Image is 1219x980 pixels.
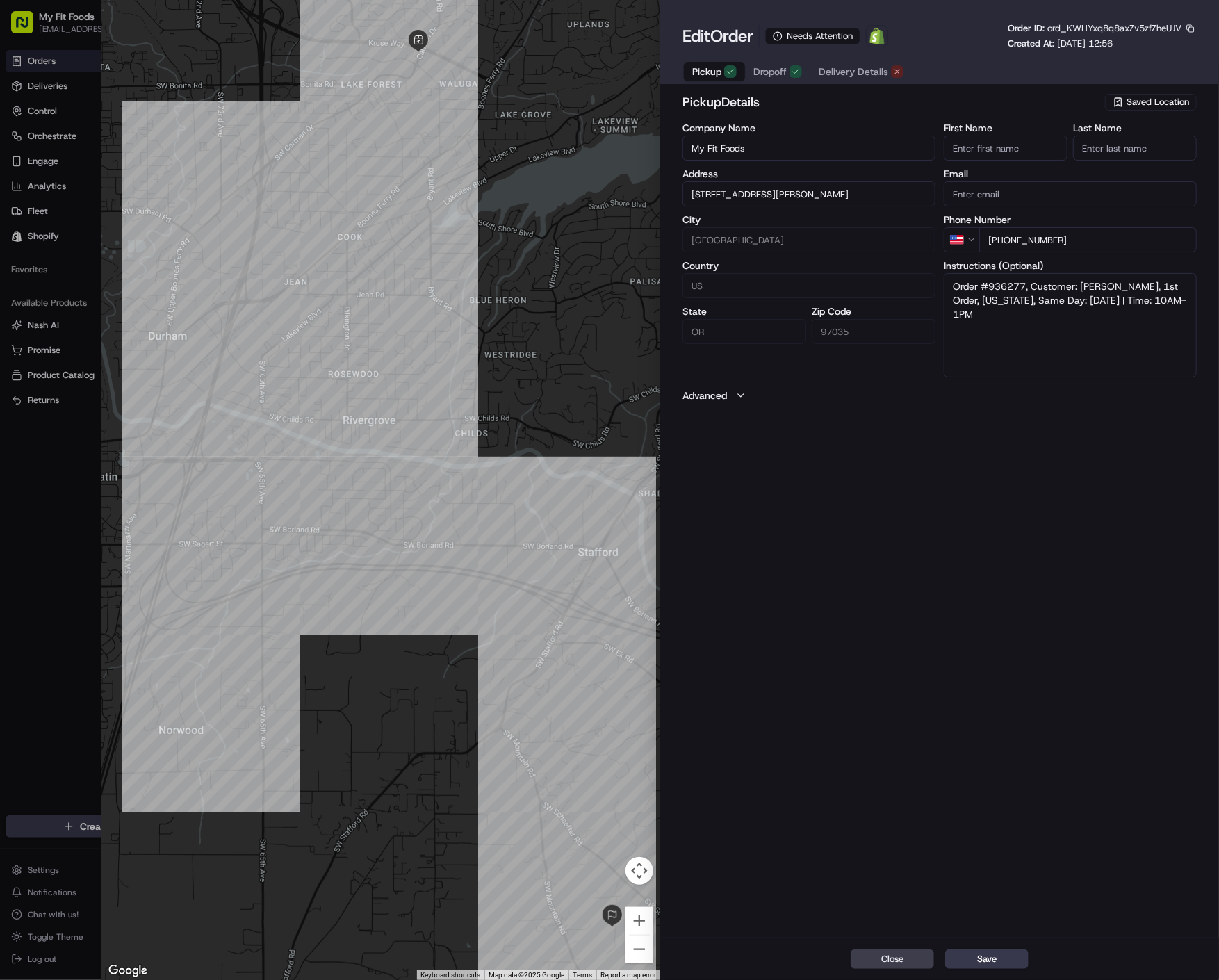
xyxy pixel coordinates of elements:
[1073,136,1197,161] input: Enter last name
[625,907,653,935] button: Zoom in
[625,857,653,885] button: Map camera controls
[682,389,727,402] label: Advanced
[600,971,656,979] a: Report a map error
[765,28,860,44] div: Needs Attention
[692,65,721,79] span: Pickup
[138,344,168,354] span: Pylon
[105,962,151,980] img: Google
[682,227,935,252] input: Enter city
[944,261,1197,270] label: Instructions (Optional)
[710,25,753,47] span: Order
[944,181,1197,206] input: Enter email
[1127,96,1189,108] span: Saved Location
[812,319,935,344] input: Enter zip code
[944,136,1067,161] input: Enter first name
[944,123,1067,133] label: First Name
[812,307,935,316] label: Zip Code
[1008,22,1181,35] p: Order ID:
[682,123,935,133] label: Company Name
[682,25,753,47] h1: Edit
[489,971,564,979] span: Map data ©2025 Google
[944,273,1197,377] textarea: Order #936277, Customer: [PERSON_NAME], 1st Order, [US_STATE], Same Day: [DATE] | Time: 10AM-1PM
[819,65,888,79] span: Delivery Details
[944,215,1197,224] label: Phone Number
[682,92,1102,112] h2: pickup Details
[1008,38,1113,50] p: Created At:
[753,65,787,79] span: Dropoff
[682,181,935,206] input: 4835 Meadows Rd #137, Lake Oswego, OR 97035, USA
[420,970,480,980] button: Keyboard shortcuts
[682,389,1197,402] button: Advanced
[98,343,168,354] a: Powered byPylon
[682,273,935,298] input: Enter country
[625,936,653,963] button: Zoom out
[682,319,806,344] input: Enter state
[869,28,885,44] img: Shopify
[682,261,935,270] label: Country
[682,307,806,316] label: State
[944,169,1197,179] label: Email
[1047,22,1181,34] span: ord_KWHYxq8q8axZv5zfZheUJV
[1057,38,1113,49] span: [DATE] 12:56
[573,971,592,979] a: Terms (opens in new tab)
[105,962,151,980] a: Open this area in Google Maps (opens a new window)
[1105,92,1197,112] button: Saved Location
[851,949,934,969] button: Close
[682,169,935,179] label: Address
[979,227,1197,252] input: Enter phone number
[1073,123,1197,133] label: Last Name
[682,215,935,224] label: City
[945,949,1029,969] button: Save
[682,136,935,161] input: Enter company name
[866,25,888,47] a: Shopify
